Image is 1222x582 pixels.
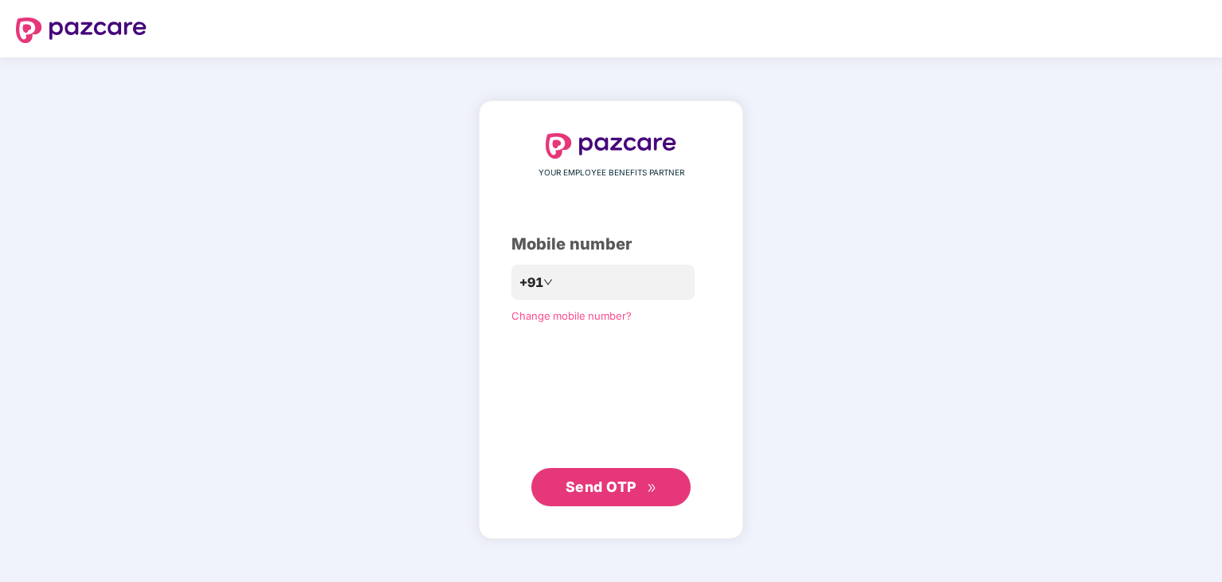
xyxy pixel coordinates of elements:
[566,478,636,495] span: Send OTP
[531,468,691,506] button: Send OTPdouble-right
[519,273,543,293] span: +91
[546,133,676,159] img: logo
[543,277,553,287] span: down
[16,18,147,43] img: logo
[539,167,684,179] span: YOUR EMPLOYEE BENEFITS PARTNER
[511,309,632,322] a: Change mobile number?
[647,483,657,494] span: double-right
[511,232,711,257] div: Mobile number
